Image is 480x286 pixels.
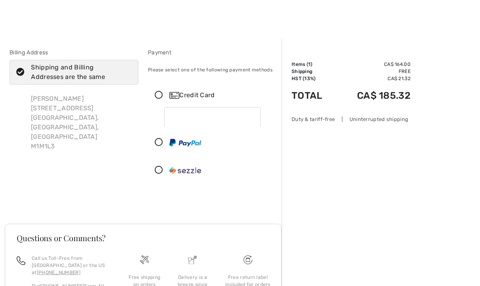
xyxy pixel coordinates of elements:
img: PayPal [169,139,201,146]
div: Payment [148,48,277,57]
a: [PHONE_NUMBER] [37,270,81,275]
div: Duty & tariff-free | Uninterrupted shipping [292,115,411,123]
td: Shipping [292,68,335,75]
p: Call us Toll-Free from [GEOGRAPHIC_DATA] or the US at [32,255,111,276]
td: HST (13%) [292,75,335,82]
td: CA$ 164.00 [335,61,411,68]
td: Free [335,68,411,75]
td: CA$ 21.32 [335,75,411,82]
img: Credit Card [169,92,179,99]
iframe: Secure Credit Card Frame - Credit Card Number [171,110,255,128]
td: Items ( ) [292,61,335,68]
div: Credit Card [169,90,271,100]
div: Billing Address [10,48,138,57]
img: Delivery is a breeze since we pay the duties! [188,255,197,264]
div: Please select one of the following payment methods [148,60,277,80]
div: Shipping and Billing Addresses are the same [31,63,127,82]
img: Sezzle [169,167,201,175]
span: 1 [308,61,311,67]
td: CA$ 185.32 [335,82,411,109]
img: Free shipping on orders over $99 [140,255,149,264]
div: [PERSON_NAME] [STREET_ADDRESS] [GEOGRAPHIC_DATA], [GEOGRAPHIC_DATA], [GEOGRAPHIC_DATA] M1M1L3 [25,88,138,157]
img: Free shipping on orders over $99 [244,255,252,264]
h3: Questions or Comments? [17,234,270,242]
td: Total [292,82,335,109]
img: call [17,256,25,265]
